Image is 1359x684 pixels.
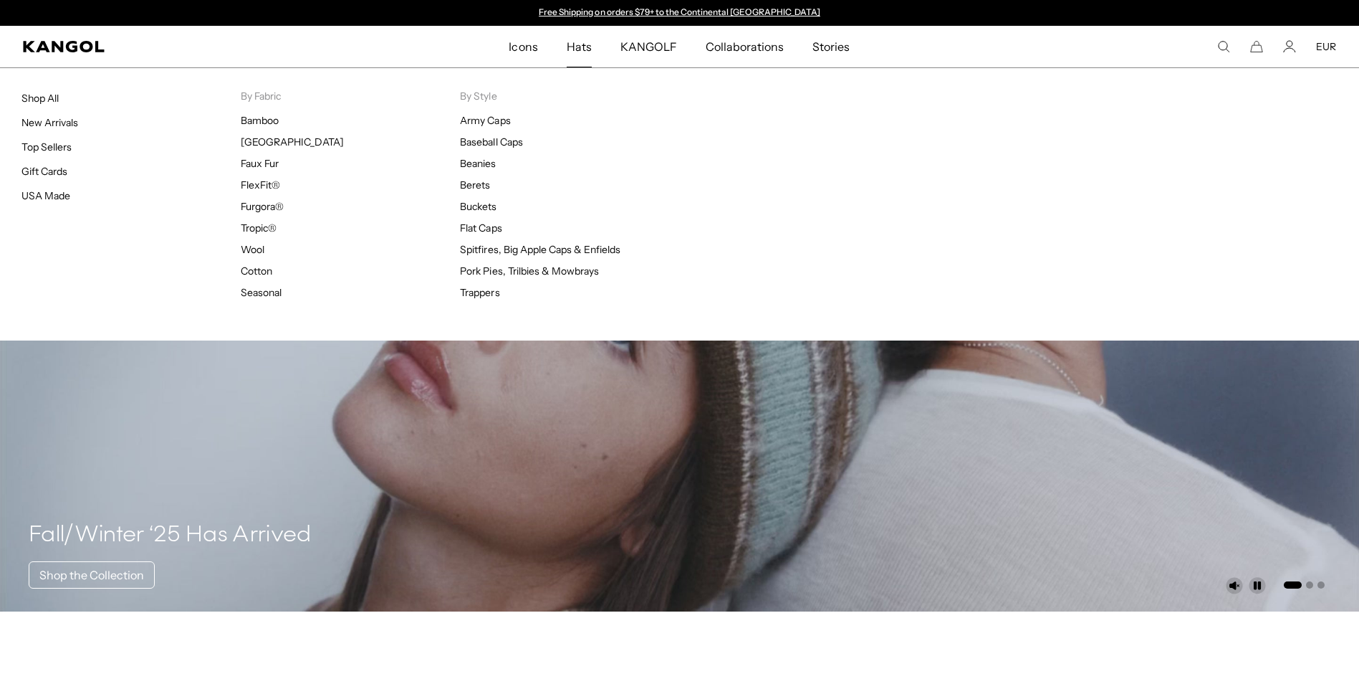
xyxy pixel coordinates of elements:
a: Shop All [21,92,59,105]
p: By Fabric [241,90,460,103]
ul: Select a slide to show [1282,579,1325,590]
span: KANGOLF [620,26,677,67]
div: Announcement [532,7,827,19]
a: New Arrivals [21,116,78,129]
button: EUR [1316,40,1336,53]
a: Faux Fur [241,157,279,170]
a: Flat Caps [460,222,501,234]
button: Go to slide 2 [1306,581,1313,589]
a: Buckets [460,200,496,213]
h4: Fall/Winter ‘25 Has Arrived [29,521,312,550]
a: Baseball Caps [460,136,522,148]
a: Wool [241,243,264,256]
button: Cart [1250,40,1263,53]
a: Berets [460,179,490,191]
a: Hats [552,26,606,67]
div: 1 of 2 [532,7,827,19]
a: Kangol [23,41,337,52]
a: Shop the Collection [29,561,155,589]
slideshow-component: Announcement bar [532,7,827,19]
a: Collaborations [691,26,798,67]
a: Spitfires, Big Apple Caps & Enfields [460,243,620,256]
button: Unmute [1226,577,1243,594]
button: Pause [1249,577,1266,594]
a: Icons [494,26,552,67]
a: Army Caps [460,114,510,127]
span: Icons [509,26,537,67]
a: KANGOLF [606,26,691,67]
a: Bamboo [241,114,279,127]
a: Top Sellers [21,141,72,153]
a: Gift Cards [21,165,67,178]
a: [GEOGRAPHIC_DATA] [241,136,343,148]
a: Tropic® [241,222,277,234]
span: Collaborations [706,26,784,67]
a: Pork Pies, Trilbies & Mowbrays [460,265,599,277]
a: Seasonal [241,286,282,299]
button: Go to slide 3 [1317,581,1325,589]
p: By Style [460,90,679,103]
a: Beanies [460,157,496,170]
summary: Search here [1217,40,1230,53]
button: Go to slide 1 [1284,581,1302,589]
a: Trappers [460,286,499,299]
a: Furgora® [241,200,284,213]
a: Stories [798,26,864,67]
span: Hats [567,26,592,67]
span: Stories [812,26,850,67]
a: USA Made [21,189,70,202]
a: Account [1283,40,1296,53]
a: FlexFit® [241,179,280,191]
a: Cotton [241,265,272,277]
a: Free Shipping on orders $79+ to the Continental [GEOGRAPHIC_DATA] [539,6,820,17]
